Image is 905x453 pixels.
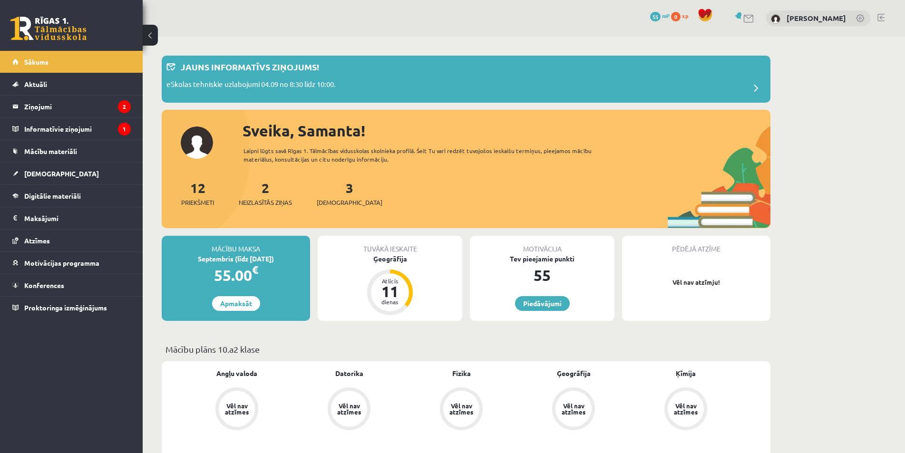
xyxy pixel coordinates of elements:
span: Digitālie materiāli [24,192,81,200]
p: eSkolas tehniskie uzlabojumi 04.09 no 8:30 līdz 10:00. [166,79,336,92]
span: Mācību materiāli [24,147,77,155]
a: 55 mP [650,12,670,19]
span: Sākums [24,58,49,66]
a: Vēl nav atzīmes [405,387,517,432]
a: Jauns informatīvs ziņojums! eSkolas tehniskie uzlabojumi 04.09 no 8:30 līdz 10:00. [166,60,766,98]
div: 11 [376,284,404,299]
span: Priekšmeti [181,198,214,207]
a: Aktuāli [12,73,131,95]
a: Vēl nav atzīmes [517,387,630,432]
div: Tuvākā ieskaite [318,236,462,254]
a: Ķīmija [676,368,696,378]
a: Datorika [335,368,363,378]
a: Angļu valoda [216,368,257,378]
a: Ģeogrāfija Atlicis 11 dienas [318,254,462,317]
div: Ģeogrāfija [318,254,462,264]
a: Motivācijas programma [12,252,131,274]
i: 2 [118,100,131,113]
span: 55 [650,12,661,21]
div: Sveika, Samanta! [243,119,770,142]
div: Pēdējā atzīme [622,236,770,254]
a: [PERSON_NAME] [787,13,846,23]
a: Apmaksāt [212,296,260,311]
a: Vēl nav atzīmes [630,387,742,432]
a: Fizika [452,368,471,378]
span: [DEMOGRAPHIC_DATA] [24,169,99,178]
a: Ziņojumi2 [12,96,131,117]
a: [DEMOGRAPHIC_DATA] [12,163,131,184]
div: Vēl nav atzīmes [560,403,587,415]
span: Atzīmes [24,236,50,245]
span: 0 [671,12,681,21]
a: Digitālie materiāli [12,185,131,207]
div: dienas [376,299,404,305]
legend: Maksājumi [24,207,131,229]
a: Proktoringa izmēģinājums [12,297,131,318]
span: € [252,263,258,277]
div: 55.00 [162,264,310,287]
div: Laipni lūgts savā Rīgas 1. Tālmācības vidusskolas skolnieka profilā. Šeit Tu vari redzēt tuvojošo... [243,146,609,164]
a: 12Priekšmeti [181,179,214,207]
div: Motivācija [470,236,614,254]
div: Vēl nav atzīmes [672,403,699,415]
a: Informatīvie ziņojumi1 [12,118,131,140]
div: Vēl nav atzīmes [224,403,250,415]
span: [DEMOGRAPHIC_DATA] [317,198,382,207]
p: Vēl nav atzīmju! [627,278,766,287]
span: Aktuāli [24,80,47,88]
img: Samanta Žigaļeva [771,14,780,24]
a: Konferences [12,274,131,296]
div: 55 [470,264,614,287]
a: 0 xp [671,12,693,19]
div: Atlicis [376,278,404,284]
i: 1 [118,123,131,135]
span: Konferences [24,281,64,289]
span: Neizlasītās ziņas [239,198,292,207]
div: Tev pieejamie punkti [470,254,614,264]
p: Jauns informatīvs ziņojums! [181,60,319,73]
div: Vēl nav atzīmes [448,403,475,415]
div: Septembris (līdz [DATE]) [162,254,310,264]
div: Vēl nav atzīmes [336,403,362,415]
a: Rīgas 1. Tālmācības vidusskola [10,17,87,40]
legend: Ziņojumi [24,96,131,117]
legend: Informatīvie ziņojumi [24,118,131,140]
a: Ģeogrāfija [557,368,591,378]
span: xp [682,12,688,19]
span: Proktoringa izmēģinājums [24,303,107,312]
p: Mācību plāns 10.a2 klase [165,343,767,356]
a: Sākums [12,51,131,73]
span: mP [662,12,670,19]
a: Vēl nav atzīmes [181,387,293,432]
a: Atzīmes [12,230,131,251]
a: 2Neizlasītās ziņas [239,179,292,207]
a: 3[DEMOGRAPHIC_DATA] [317,179,382,207]
div: Mācību maksa [162,236,310,254]
span: Motivācijas programma [24,259,99,267]
a: Vēl nav atzīmes [293,387,405,432]
a: Mācību materiāli [12,140,131,162]
a: Maksājumi [12,207,131,229]
a: Piedāvājumi [515,296,570,311]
